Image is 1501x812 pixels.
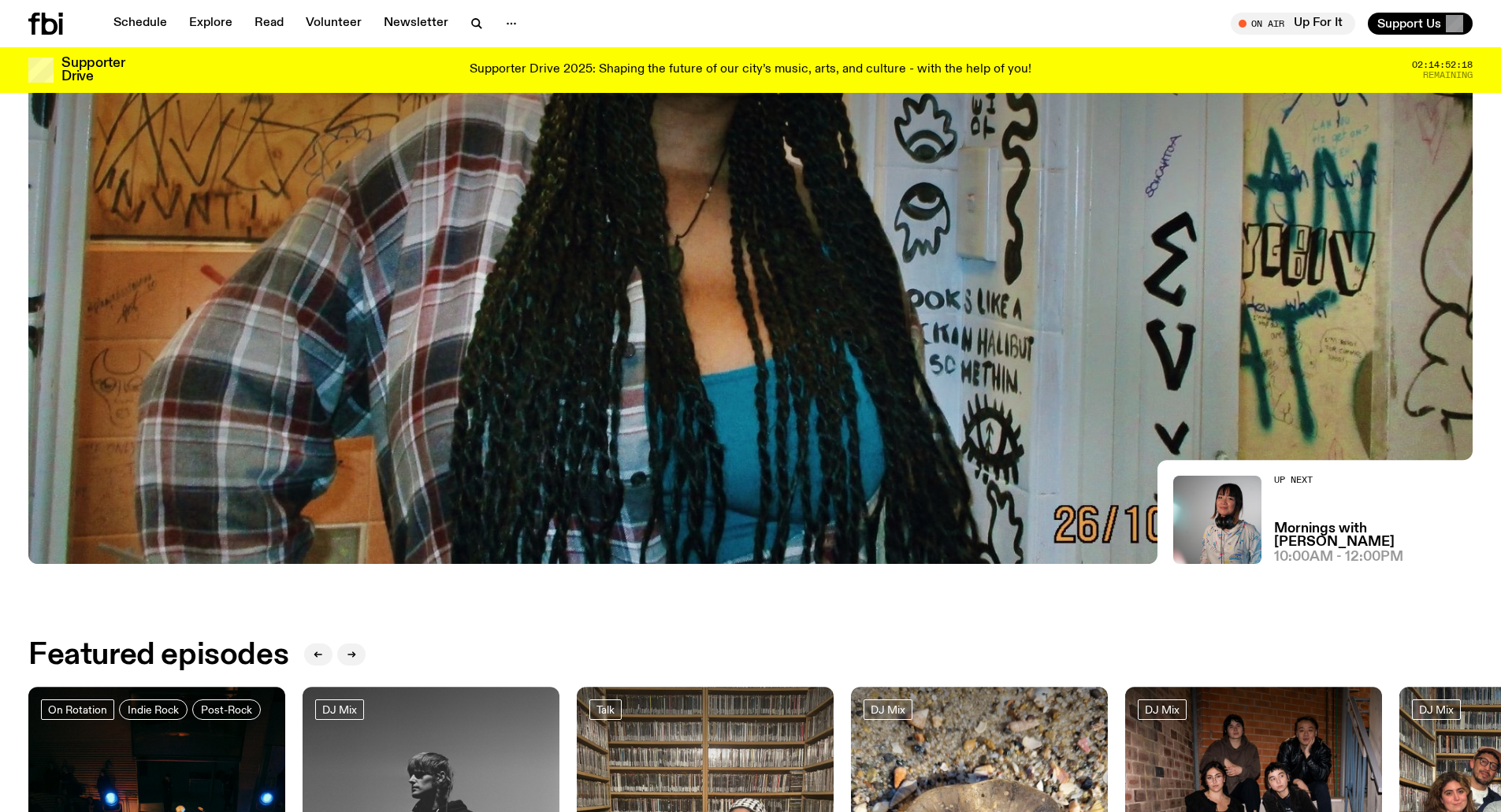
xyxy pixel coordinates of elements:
span: Remaining [1423,71,1473,80]
a: DJ Mix [1412,699,1461,720]
a: DJ Mix [864,699,912,720]
span: DJ Mix [322,704,357,716]
span: Post-Rock [201,704,252,716]
img: Kana Frazer is smiling at the camera with her head tilted slightly to her left. She wears big bla... [1173,476,1261,564]
a: Mornings with [PERSON_NAME] [1274,522,1473,549]
button: On AirUp For It [1231,13,1355,35]
a: Newsletter [374,13,458,35]
a: Talk [589,699,622,720]
span: 10:00am - 12:00pm [1274,551,1403,564]
span: 02:14:52:18 [1412,61,1473,69]
button: Support Us [1368,13,1473,35]
span: DJ Mix [1145,704,1180,716]
span: Support Us [1377,17,1441,31]
h3: Supporter Drive [61,57,124,83]
span: On Rotation [48,704,107,716]
a: Schedule [104,13,176,35]
span: Indie Rock [128,704,179,716]
p: Supporter Drive 2025: Shaping the future of our city’s music, arts, and culture - with the help o... [470,63,1031,77]
span: Talk [596,704,615,716]
a: Read [245,13,293,35]
a: Indie Rock [119,699,188,720]
a: DJ Mix [315,699,364,720]
a: Volunteer [296,13,371,35]
a: DJ Mix [1138,699,1187,720]
span: DJ Mix [1419,704,1454,716]
a: Explore [180,13,242,35]
h2: Featured episodes [28,641,288,669]
span: DJ Mix [871,704,905,716]
a: Post-Rock [192,699,261,720]
a: On Rotation [41,699,114,720]
h2: Up Next [1274,476,1473,484]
